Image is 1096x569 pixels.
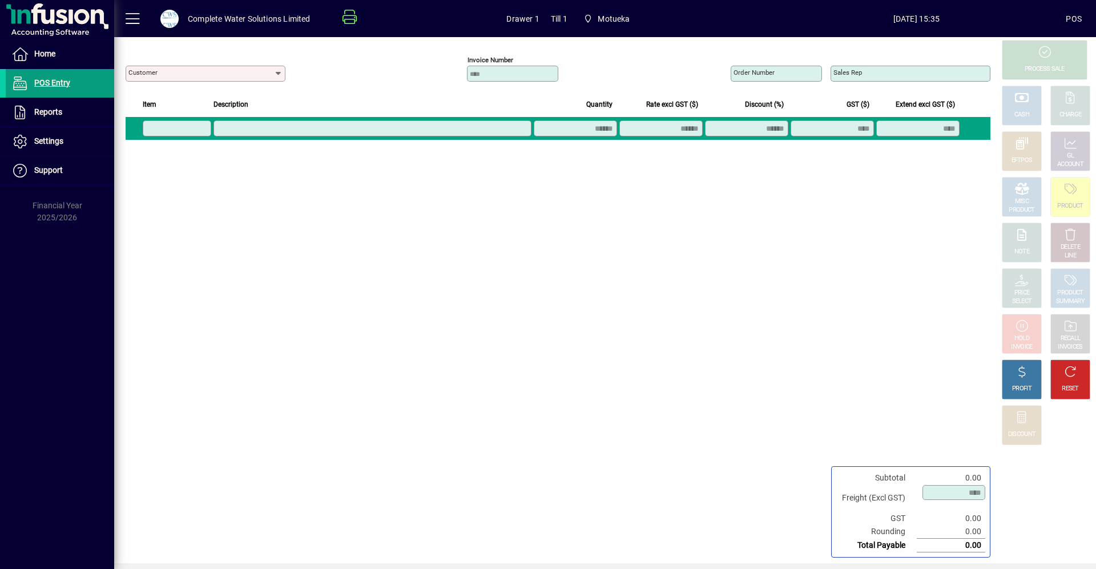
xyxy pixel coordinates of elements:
[1058,343,1082,352] div: INVOICES
[836,539,917,552] td: Total Payable
[1012,156,1033,165] div: EFTPOS
[551,10,567,28] span: Till 1
[1061,334,1081,343] div: RECALL
[34,49,55,58] span: Home
[6,40,114,68] a: Home
[188,10,311,28] div: Complete Water Solutions Limited
[1014,111,1029,119] div: CASH
[896,98,955,111] span: Extend excl GST ($)
[1061,243,1080,252] div: DELETE
[579,9,635,29] span: Motueka
[1014,289,1030,297] div: PRICE
[34,107,62,116] span: Reports
[836,512,917,525] td: GST
[6,98,114,127] a: Reports
[1056,297,1085,306] div: SUMMARY
[745,98,784,111] span: Discount (%)
[586,98,613,111] span: Quantity
[847,98,869,111] span: GST ($)
[468,56,513,64] mat-label: Invoice number
[6,127,114,156] a: Settings
[646,98,698,111] span: Rate excl GST ($)
[1057,289,1083,297] div: PRODUCT
[143,98,156,111] span: Item
[151,9,188,29] button: Profile
[6,156,114,185] a: Support
[1009,206,1034,215] div: PRODUCT
[836,471,917,485] td: Subtotal
[917,539,985,552] td: 0.00
[1012,385,1031,393] div: PROFIT
[1025,65,1065,74] div: PROCESS SALE
[128,68,158,76] mat-label: Customer
[34,166,63,175] span: Support
[1065,252,1076,260] div: LINE
[1014,334,1029,343] div: HOLD
[1057,160,1083,169] div: ACCOUNT
[836,485,917,512] td: Freight (Excl GST)
[1012,297,1032,306] div: SELECT
[734,68,775,76] mat-label: Order number
[1057,202,1083,211] div: PRODUCT
[833,68,862,76] mat-label: Sales rep
[598,10,630,28] span: Motueka
[917,512,985,525] td: 0.00
[1067,152,1074,160] div: GL
[1011,343,1032,352] div: INVOICE
[836,525,917,539] td: Rounding
[213,98,248,111] span: Description
[767,10,1066,28] span: [DATE] 15:35
[1062,385,1079,393] div: RESET
[1014,248,1029,256] div: NOTE
[1008,430,1035,439] div: DISCOUNT
[1015,197,1029,206] div: MISC
[506,10,539,28] span: Drawer 1
[34,78,70,87] span: POS Entry
[917,471,985,485] td: 0.00
[917,525,985,539] td: 0.00
[34,136,63,146] span: Settings
[1059,111,1082,119] div: CHARGE
[1066,10,1082,28] div: POS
